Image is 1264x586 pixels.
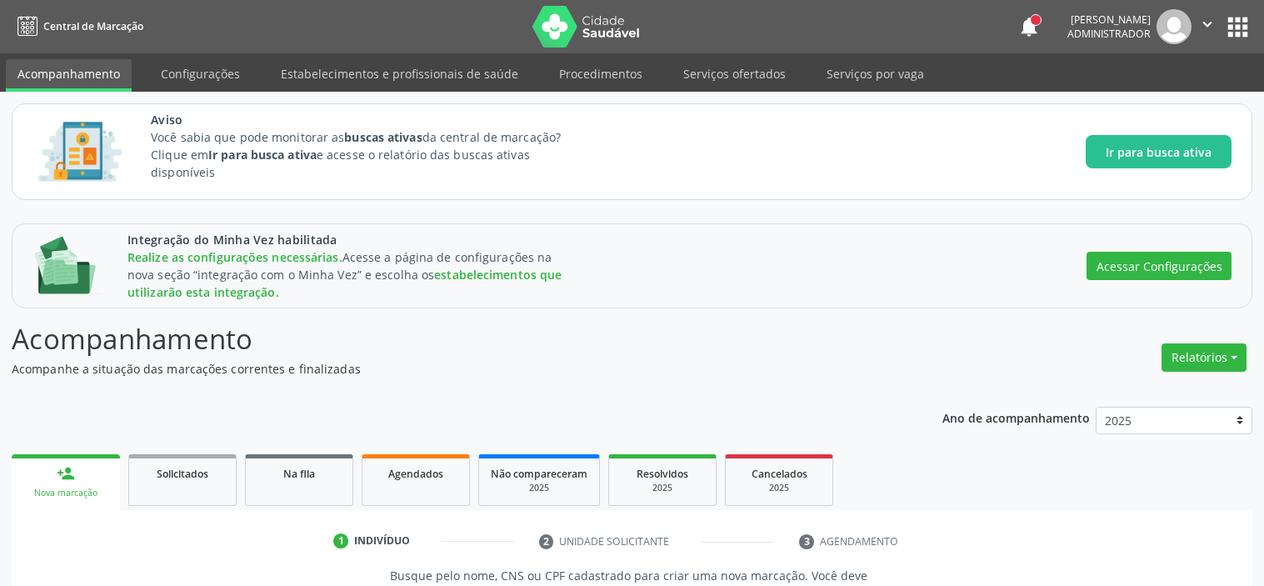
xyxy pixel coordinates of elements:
strong: buscas ativas [344,129,422,145]
div: [PERSON_NAME] [1067,13,1151,27]
div: Indivíduo [354,533,410,548]
div: 1 [333,533,348,548]
button: apps [1223,13,1252,42]
span: Integração do Minha Vez habilitada [127,231,568,248]
img: Imagem de CalloutCard [32,237,104,296]
span: Agendados [388,467,443,481]
div: Acesse a página de configurações na nova seção “integração com o Minha Vez” e escolha os [127,248,568,301]
a: Estabelecimentos e profissionais de saúde [269,59,530,88]
button: Ir para busca ativa [1086,135,1232,168]
span: Realize as configurações necessárias. [127,249,342,265]
a: Serviços por vaga [815,59,936,88]
span: Cancelados [752,467,807,481]
div: 2025 [491,482,587,494]
div: person_add [57,464,75,483]
div: 2025 [621,482,704,494]
span: Aviso [151,111,592,128]
p: Você sabia que pode monitorar as da central de marcação? Clique em e acesse o relatório das busca... [151,128,592,181]
div: 2025 [737,482,821,494]
div: Nova marcação [23,487,108,499]
p: Acompanhamento [12,318,880,360]
button:  [1192,9,1223,44]
a: Acompanhamento [6,59,132,92]
span: Administrador [1067,27,1151,41]
p: Acompanhe a situação das marcações correntes e finalizadas [12,360,880,378]
p: Ano de acompanhamento [942,407,1090,428]
span: Ir para busca ativa [1106,143,1212,161]
a: Configurações [149,59,252,88]
button: notifications [1017,15,1041,38]
img: img [1157,9,1192,44]
span: Na fila [283,467,315,481]
span: Não compareceram [491,467,587,481]
a: Central de Marcação [12,13,143,40]
button: Acessar Configurações [1087,252,1232,280]
a: Serviços ofertados [672,59,797,88]
span: Central de Marcação [43,19,143,33]
img: Imagem de CalloutCard [32,114,127,189]
a: Procedimentos [547,59,654,88]
span: Solicitados [157,467,208,481]
span: Resolvidos [637,467,688,481]
strong: Ir para busca ativa [208,147,317,163]
button: Relatórios [1162,343,1247,372]
i:  [1198,15,1217,33]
